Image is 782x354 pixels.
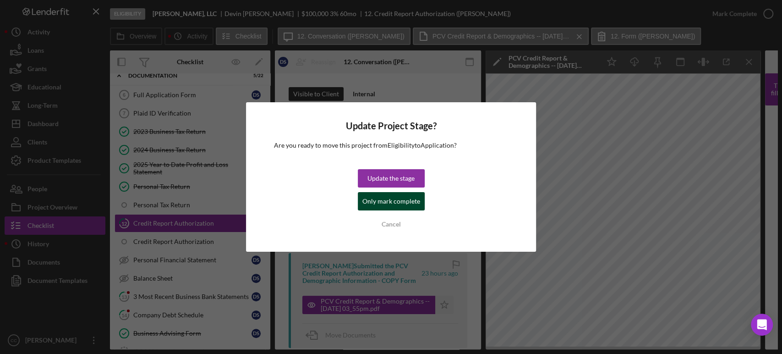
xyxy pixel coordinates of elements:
[382,215,401,233] div: Cancel
[362,192,420,210] div: Only mark complete
[367,169,415,188] div: Update the stage
[751,314,773,336] div: Open Intercom Messenger
[358,215,425,233] button: Cancel
[358,192,425,210] button: Only mark complete
[358,169,425,188] button: Update the stage
[273,121,508,131] h4: Update Project Stage?
[273,140,508,150] p: Are you ready to move this project from Eligibility to Application ?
